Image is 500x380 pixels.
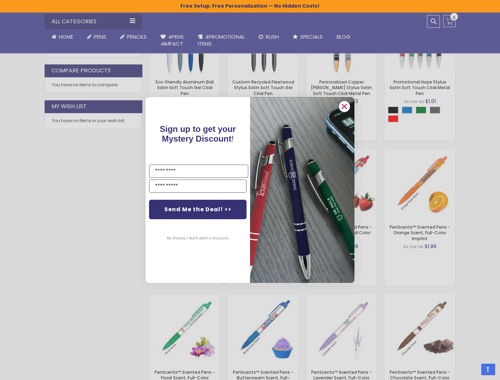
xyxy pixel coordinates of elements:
[250,97,354,283] img: pop-up-image
[338,101,350,112] button: Close dialog
[160,124,236,143] span: !
[160,124,236,143] span: Sign up to get your Mystery Discount
[163,230,233,247] button: No thanks, I don't want a discount.
[149,200,247,219] button: Send Me the Deal! >>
